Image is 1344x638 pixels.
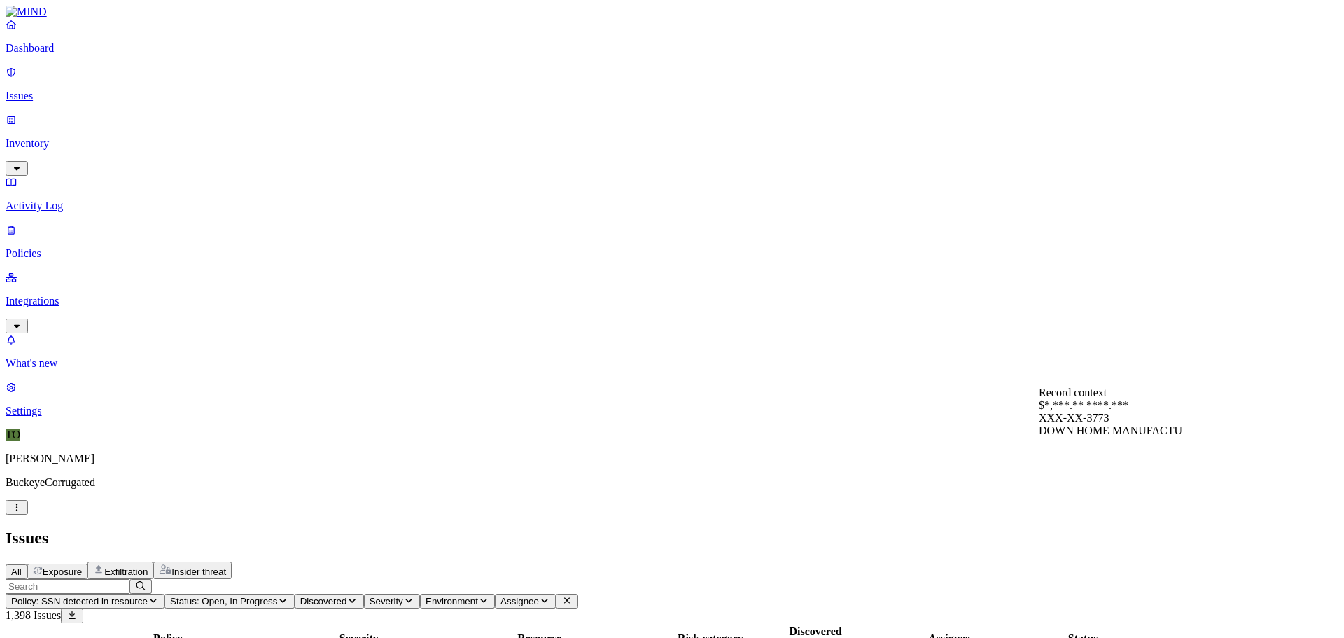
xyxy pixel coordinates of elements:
[6,452,1338,465] p: [PERSON_NAME]
[6,42,1338,55] p: Dashboard
[1039,387,1182,399] div: Record context
[6,200,1338,212] p: Activity Log
[6,90,1338,102] p: Issues
[6,429,20,441] span: TO
[11,567,22,577] span: All
[11,596,148,606] span: Policy: SSN detected in resource
[300,596,347,606] span: Discovered
[104,567,148,577] span: Exfiltration
[6,579,129,594] input: Search
[6,609,61,621] span: 1,398 Issues
[6,529,1338,548] h2: Issues
[6,476,1338,489] p: BuckeyeCorrugated
[43,567,82,577] span: Exposure
[6,247,1338,260] p: Policies
[500,596,539,606] span: Assignee
[6,137,1338,150] p: Inventory
[6,405,1338,417] p: Settings
[759,625,871,638] div: Discovered
[6,6,47,18] img: MIND
[370,596,403,606] span: Severity
[171,567,226,577] span: Insider threat
[6,295,1338,307] p: Integrations
[6,357,1338,370] p: What's new
[170,596,277,606] span: Status: Open, In Progress
[426,596,478,606] span: Environment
